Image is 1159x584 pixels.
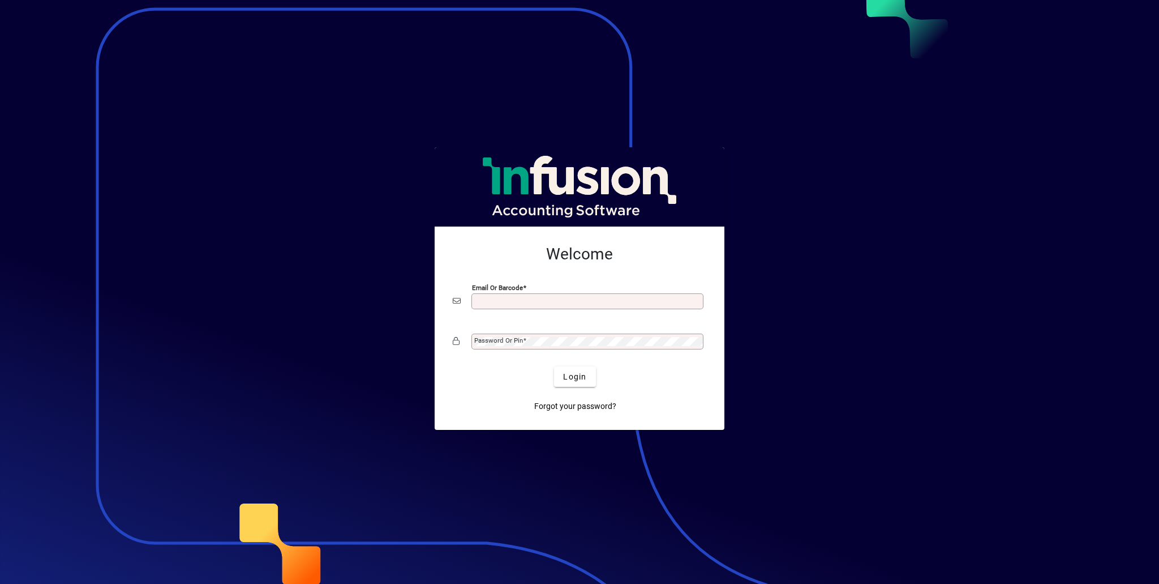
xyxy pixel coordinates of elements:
mat-label: Email or Barcode [472,284,523,292]
mat-label: Password or Pin [474,336,523,344]
span: Forgot your password? [534,400,616,412]
h2: Welcome [453,245,706,264]
button: Login [554,366,595,387]
span: Login [563,371,586,383]
a: Forgot your password? [530,396,621,416]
